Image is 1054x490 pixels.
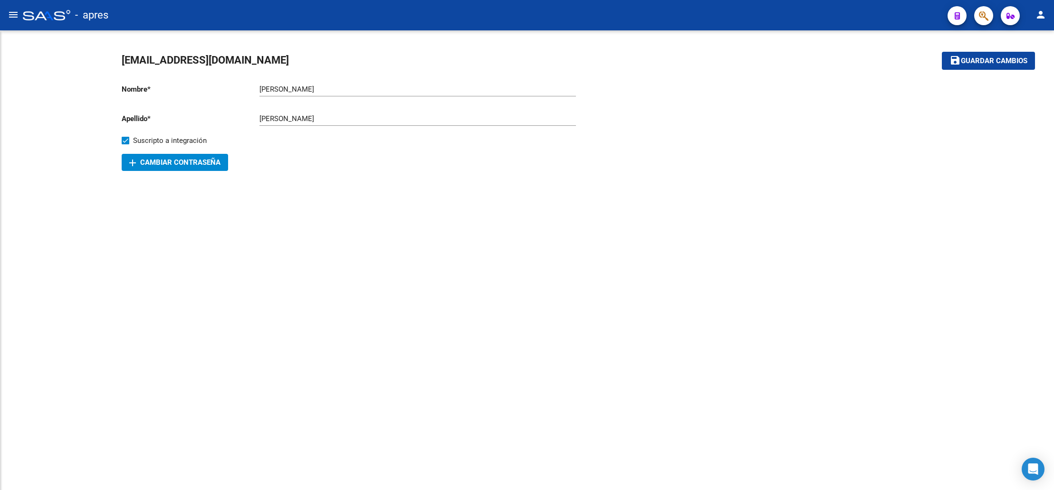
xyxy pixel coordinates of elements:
mat-icon: save [949,55,961,66]
div: Open Intercom Messenger [1022,458,1044,481]
p: Nombre [122,84,259,94]
mat-icon: add [127,157,138,169]
mat-icon: menu [8,9,19,20]
mat-icon: person [1035,9,1046,20]
span: Cambiar Contraseña [129,158,220,167]
span: Guardar cambios [961,57,1027,66]
button: Cambiar Contraseña [122,154,228,171]
p: Apellido [122,113,259,124]
span: - apres [75,5,108,26]
span: Suscripto a integración [133,135,207,146]
span: [EMAIL_ADDRESS][DOMAIN_NAME] [122,54,289,66]
button: Guardar cambios [942,52,1035,69]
